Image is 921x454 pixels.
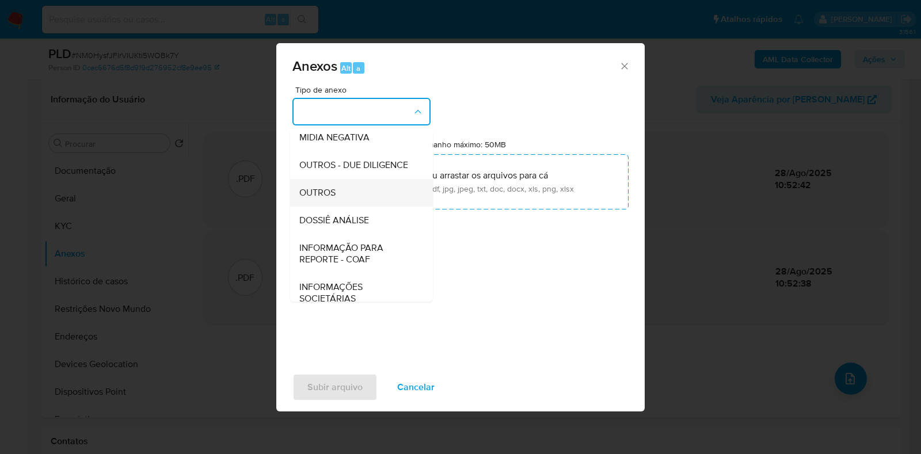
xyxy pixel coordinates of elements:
[295,86,433,94] span: Tipo de anexo
[299,215,369,226] span: DOSSIÊ ANÁLISE
[419,139,506,150] label: Tamanho máximo: 50MB
[341,63,351,74] span: Alt
[397,375,435,400] span: Cancelar
[619,60,629,71] button: Fechar
[299,281,417,304] span: INFORMAÇÕES SOCIETÁRIAS
[382,373,450,401] button: Cancelar
[299,132,370,143] span: MIDIA NEGATIVA
[356,63,360,74] span: a
[299,187,336,199] span: OUTROS
[299,159,408,171] span: OUTROS - DUE DILIGENCE
[299,242,417,265] span: INFORMAÇÃO PARA REPORTE - COAF
[292,56,337,76] span: Anexos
